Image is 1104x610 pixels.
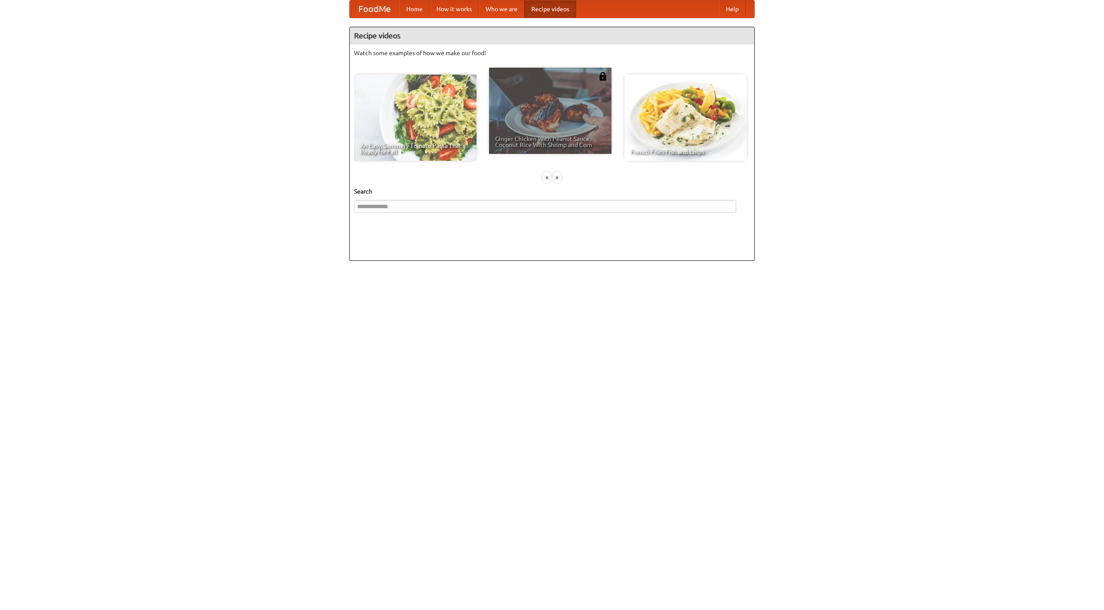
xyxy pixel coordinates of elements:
[479,0,524,18] a: Who we are
[354,75,477,161] a: An Easy, Summery Tomato Pasta That's Ready for Fall
[354,49,750,57] p: Watch some examples of how we make our food!
[719,0,746,18] a: Help
[624,75,747,161] a: French Fries Fish and Chips
[354,187,750,196] h5: Search
[350,27,754,44] h4: Recipe videos
[543,172,551,183] div: «
[630,149,741,155] span: French Fries Fish and Chips
[599,72,607,81] img: 483408.png
[524,0,576,18] a: Recipe videos
[553,172,561,183] div: »
[350,0,399,18] a: FoodMe
[430,0,479,18] a: How it works
[360,143,470,155] span: An Easy, Summery Tomato Pasta That's Ready for Fall
[399,0,430,18] a: Home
